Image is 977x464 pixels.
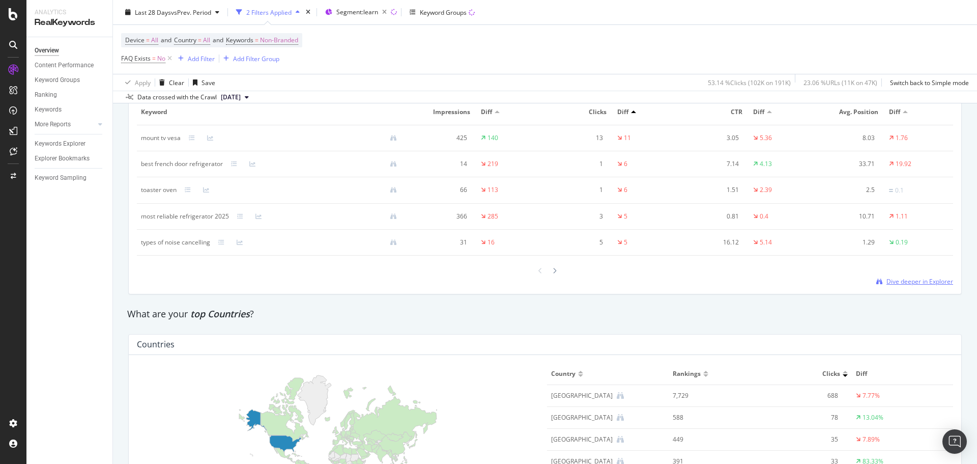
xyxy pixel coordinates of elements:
[35,60,94,71] div: Content Performance
[203,33,210,47] span: All
[157,51,165,66] span: No
[760,159,772,169] div: 4.13
[876,277,953,286] a: Dive deeper in Explorer
[551,413,613,422] div: United Kingdom
[35,60,105,71] a: Content Performance
[141,159,223,169] div: best french door refrigerator
[35,75,105,86] a: Keyword Groups
[551,391,613,400] div: United States of America
[760,185,772,195] div: 2.39
[685,107,742,117] span: CTR
[35,173,105,183] a: Keyword Sampling
[189,74,215,91] button: Save
[135,8,171,16] span: Last 28 Days
[487,159,498,169] div: 219
[803,78,877,87] div: 23.06 % URLs ( 11K on 47K )
[617,107,628,117] span: Diff
[624,212,627,221] div: 5
[35,139,85,149] div: Keywords Explorer
[822,369,840,378] span: Clicks
[685,212,739,221] div: 0.81
[549,159,603,169] div: 1
[896,238,908,247] div: 0.19
[141,133,181,143] div: mount tv vesa
[321,4,391,20] button: Segment:learn
[121,74,151,91] button: Apply
[161,36,171,44] span: and
[35,153,90,164] div: Explorer Bookmarks
[708,78,791,87] div: 53.14 % Clicks ( 102K on 191K )
[188,54,215,63] div: Add Filter
[35,8,104,17] div: Analytics
[886,74,969,91] button: Switch back to Simple mode
[226,36,253,44] span: Keywords
[35,139,105,149] a: Keywords Explorer
[169,78,184,87] div: Clear
[141,107,403,117] span: Keyword
[673,413,738,422] div: 588
[217,91,253,103] button: [DATE]
[896,159,911,169] div: 19.92
[754,435,838,444] div: 35
[673,391,738,400] div: 7,729
[821,159,875,169] div: 33.71
[35,90,105,100] a: Ranking
[551,435,613,444] div: Canada
[141,238,210,247] div: types of noise cancelling
[336,8,378,16] span: Segment: learn
[155,74,184,91] button: Clear
[190,308,250,320] span: top Countries
[135,78,151,87] div: Apply
[152,54,156,63] span: =
[151,33,158,47] span: All
[863,435,880,444] div: 7.89%
[753,107,764,117] span: Diff
[121,54,151,63] span: FAQ Exists
[685,238,739,247] div: 16.12
[146,36,150,44] span: =
[673,369,701,378] span: Rankings
[246,8,292,16] div: 2 Filters Applied
[863,413,883,422] div: 13.04%
[35,17,104,29] div: RealKeywords
[889,107,900,117] span: Diff
[754,413,838,422] div: 78
[137,93,217,102] div: Data crossed with the Crawl
[481,107,492,117] span: Diff
[549,107,607,117] span: Clicks
[821,133,875,143] div: 8.03
[413,238,467,247] div: 31
[624,238,627,247] div: 5
[413,212,467,221] div: 366
[413,159,467,169] div: 14
[232,4,304,20] button: 2 Filters Applied
[174,36,196,44] span: Country
[942,429,967,454] div: Open Intercom Messenger
[221,93,241,102] span: 2025 Sep. 23rd
[413,107,471,117] span: Impressions
[549,185,603,195] div: 1
[487,212,498,221] div: 285
[624,133,631,143] div: 11
[255,36,258,44] span: =
[406,4,479,20] button: Keyword Groups
[174,52,215,65] button: Add Filter
[121,4,223,20] button: Last 28 DaysvsPrev. Period
[821,212,875,221] div: 10.71
[171,8,211,16] span: vs Prev. Period
[213,36,223,44] span: and
[35,119,71,130] div: More Reports
[821,185,875,195] div: 2.5
[551,369,576,378] span: Country
[896,133,908,143] div: 1.76
[413,185,467,195] div: 66
[673,435,738,444] div: 449
[141,212,229,221] div: most reliable refrigerator 2025
[624,185,627,195] div: 6
[890,78,969,87] div: Switch back to Simple mode
[487,238,495,247] div: 16
[304,7,312,17] div: times
[141,185,177,195] div: toaster oven
[821,107,879,117] span: Avg. Position
[760,133,772,143] div: 5.36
